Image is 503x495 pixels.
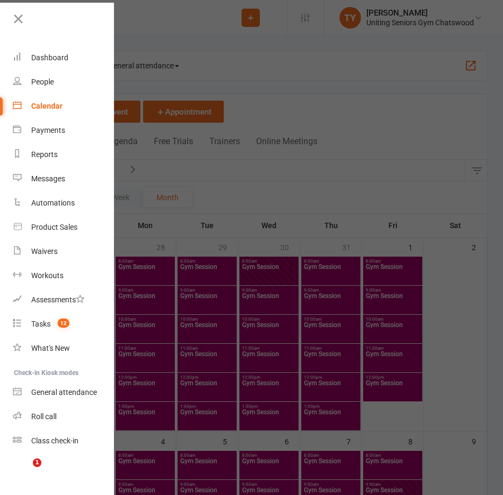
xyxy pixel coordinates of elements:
[31,199,75,207] div: Automations
[13,94,115,118] a: Calendar
[31,150,58,159] div: Reports
[31,344,70,352] div: What's New
[13,143,115,167] a: Reports
[31,53,68,62] div: Dashboard
[31,271,63,280] div: Workouts
[13,405,115,429] a: Roll call
[13,167,115,191] a: Messages
[13,118,115,143] a: Payments
[31,412,56,421] div: Roll call
[13,70,115,94] a: People
[13,191,115,215] a: Automations
[13,215,115,239] a: Product Sales
[13,264,115,288] a: Workouts
[13,46,115,70] a: Dashboard
[31,247,58,256] div: Waivers
[31,295,84,304] div: Assessments
[31,174,65,183] div: Messages
[31,102,62,110] div: Calendar
[13,312,115,336] a: Tasks 12
[58,319,69,328] span: 12
[13,429,115,453] a: Class kiosk mode
[31,126,65,135] div: Payments
[31,223,77,231] div: Product Sales
[31,436,79,445] div: Class check-in
[11,458,37,484] iframe: Intercom live chat
[13,336,115,360] a: What's New
[33,458,41,467] span: 1
[13,380,115,405] a: General attendance kiosk mode
[31,388,97,397] div: General attendance
[31,77,54,86] div: People
[31,320,51,328] div: Tasks
[13,288,115,312] a: Assessments
[13,239,115,264] a: Waivers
